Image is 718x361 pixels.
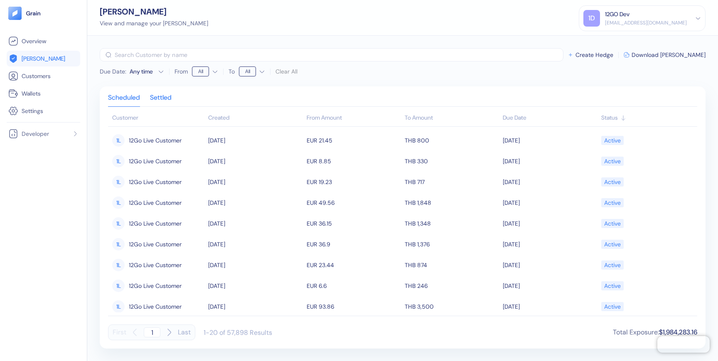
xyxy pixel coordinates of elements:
td: [DATE] [206,130,304,151]
div: Sort ascending [503,113,597,122]
td: EUR 49.56 [305,192,403,213]
td: THB 330 [403,151,501,172]
span: [PERSON_NAME] [22,54,65,63]
td: [DATE] [206,151,304,172]
span: 12Go Live Customer [129,279,182,293]
div: Active [604,154,621,168]
div: Active [604,133,621,147]
td: [DATE] [501,192,599,213]
td: [DATE] [206,275,304,296]
div: Scheduled [108,95,140,106]
td: EUR 6.6 [305,275,403,296]
td: THB 1,376 [403,234,501,255]
td: THB 874 [403,255,501,275]
td: THB 800 [403,130,501,151]
td: EUR 19.23 [305,172,403,192]
img: logo-tablet-V2.svg [8,7,22,20]
span: 12Go Live Customer [129,237,182,251]
span: Settings [22,107,43,115]
iframe: Chatra live chat [657,336,710,353]
span: Customers [22,72,51,80]
a: [PERSON_NAME] [8,54,79,64]
div: 1L [112,196,125,209]
td: THB 246 [403,275,501,296]
button: Last [178,324,191,340]
div: Active [604,258,621,272]
button: From [192,65,218,78]
span: 12Go Live Customer [129,154,182,168]
a: Settings [8,106,79,116]
span: Developer [22,130,49,138]
div: [EMAIL_ADDRESS][DOMAIN_NAME] [605,19,687,27]
span: $1,984,283.16 [659,328,697,336]
button: Create Hedge [568,52,613,58]
span: 12Go Live Customer [129,300,182,314]
td: [DATE] [501,130,599,151]
button: First [113,324,126,340]
div: Settled [150,95,172,106]
td: THB 717 [403,172,501,192]
td: [DATE] [206,192,304,213]
th: Customer [108,110,206,127]
div: Active [604,300,621,314]
div: Sort ascending [601,113,693,122]
td: [DATE] [501,296,599,317]
td: EUR 23.44 [305,255,403,275]
td: [DATE] [501,213,599,234]
td: EUR 93.86 [305,296,403,317]
th: To Amount [403,110,501,127]
td: EUR 8.85 [305,151,403,172]
a: Customers [8,71,79,81]
div: Active [604,237,621,251]
div: [PERSON_NAME] [100,7,208,16]
span: Download [PERSON_NAME] [632,52,706,58]
td: [DATE] [206,213,304,234]
span: 12Go Live Customer [129,196,182,210]
div: 1L [112,155,125,167]
td: EUR 36.15 [305,213,403,234]
div: Active [604,279,621,293]
div: Active [604,196,621,210]
div: Active [604,216,621,231]
input: Search Customer by name [115,48,563,61]
span: 12Go Live Customer [129,258,182,272]
label: From [175,69,188,74]
div: 1L [112,280,125,292]
a: Overview [8,36,79,46]
td: EUR 36.9 [305,234,403,255]
td: [DATE] [206,255,304,275]
button: Due Date:Any time [100,67,164,76]
td: [DATE] [501,255,599,275]
div: 1L [112,217,125,230]
span: Wallets [22,89,41,98]
div: 1L [112,176,125,188]
div: Any time [130,67,155,76]
td: [DATE] [206,172,304,192]
td: [DATE] [206,296,304,317]
div: 1L [112,238,125,250]
div: Active [604,175,621,189]
div: 12GO Dev [605,10,629,19]
button: To [239,65,265,78]
span: Overview [22,37,46,45]
span: 12Go Live Customer [129,216,182,231]
td: THB 1,848 [403,192,501,213]
div: 1D [583,10,600,27]
div: View and manage your [PERSON_NAME] [100,19,208,28]
a: Wallets [8,88,79,98]
span: 12Go Live Customer [129,175,182,189]
span: Due Date : [100,67,126,76]
div: Sort ascending [208,113,302,122]
img: logo [26,10,41,16]
span: Create Hedge [575,52,613,58]
span: 12Go Live Customer [129,133,182,147]
td: [DATE] [501,151,599,172]
div: 1L [112,134,125,147]
div: 1L [112,300,125,313]
td: [DATE] [501,172,599,192]
div: Total Exposure : [613,327,697,337]
div: 1-20 of 57,898 Results [204,328,272,337]
th: From Amount [305,110,403,127]
div: 1L [112,259,125,271]
td: THB 1,348 [403,213,501,234]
